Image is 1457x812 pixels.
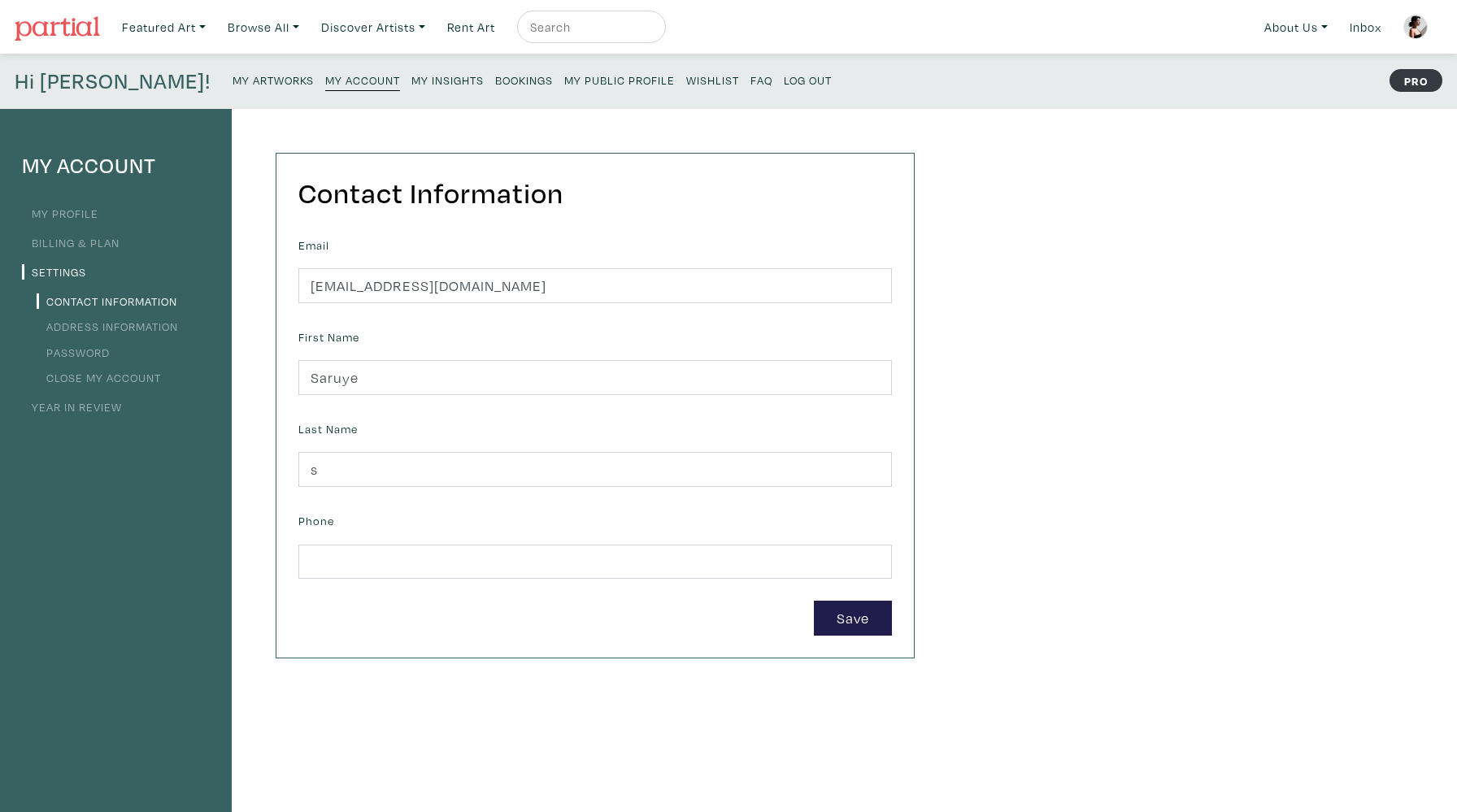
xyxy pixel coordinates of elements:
h4: Hi [PERSON_NAME]! [15,68,211,94]
small: My Account [325,72,400,88]
a: Browse All [220,11,307,44]
label: Phone [298,512,334,530]
small: My Public Profile [564,72,675,88]
label: First Name [298,328,359,346]
small: Wishlist [686,72,739,88]
a: Address Information [37,319,178,334]
a: Billing & Plan [22,235,120,250]
small: My Insights [411,72,484,88]
small: My Artworks [233,72,314,88]
small: Bookings [495,72,553,88]
small: Log Out [784,72,832,88]
a: Discover Artists [314,11,433,44]
a: Close My Account [37,370,161,385]
a: Inbox [1342,11,1389,44]
label: Email [298,237,329,254]
a: Featured Art [115,11,213,44]
h4: My Account [22,153,210,179]
button: Save [814,601,892,636]
a: My Artworks [233,68,314,90]
input: Search [528,17,650,37]
a: About Us [1257,11,1335,44]
h2: Contact Information [298,176,892,211]
a: FAQ [750,68,772,90]
a: Contact Information [37,293,177,309]
small: FAQ [750,72,772,88]
label: Last Name [298,420,358,438]
a: My Public Profile [564,68,675,90]
a: Settings [22,264,86,280]
a: Log Out [784,68,832,90]
a: My Insights [411,68,484,90]
a: Rent Art [440,11,502,44]
a: My Account [325,68,400,91]
strong: PRO [1390,69,1442,92]
a: Year in Review [22,399,122,415]
img: phpThumb.php [1403,15,1428,39]
a: My Profile [22,206,98,221]
a: Wishlist [686,68,739,90]
a: Bookings [495,68,553,90]
a: Password [37,345,110,360]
